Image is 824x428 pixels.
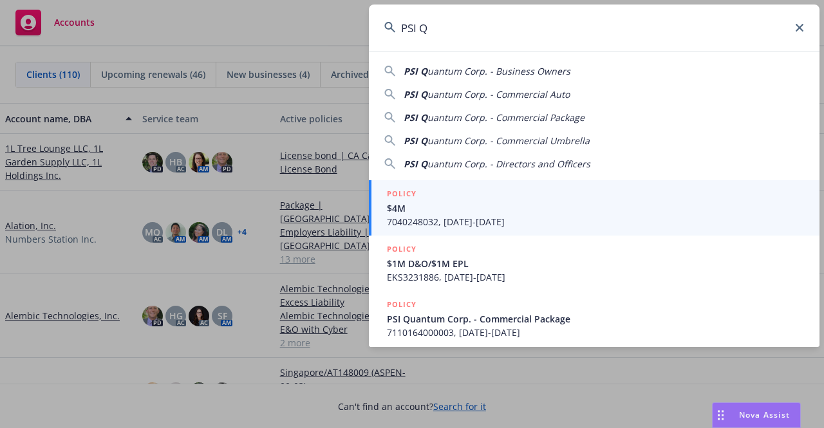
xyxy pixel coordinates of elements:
a: POLICY$1M D&O/$1M EPLEKS3231886, [DATE]-[DATE] [369,236,819,291]
h5: POLICY [387,243,417,256]
input: Search... [369,5,819,51]
button: Nova Assist [712,402,801,428]
span: $4M [387,201,804,215]
span: uantum Corp. - Business Owners [427,65,570,77]
span: 7040248032, [DATE]-[DATE] [387,215,804,228]
span: PSI Q [404,111,427,124]
span: uantum Corp. - Commercial Package [427,111,585,124]
span: uantum Corp. - Directors and Officers [427,158,590,170]
a: POLICY$4M7040248032, [DATE]-[DATE] [369,180,819,236]
span: PSI Q [404,135,427,147]
span: PSI Q [404,88,427,100]
a: POLICYPSI Quantum Corp. - Commercial Package7110164000003, [DATE]-[DATE] [369,291,819,346]
div: Drag to move [713,403,729,427]
span: PSI Q [404,158,427,170]
span: uantum Corp. - Commercial Umbrella [427,135,590,147]
h5: POLICY [387,187,417,200]
span: PSI Q [404,65,427,77]
span: PSI Quantum Corp. - Commercial Package [387,312,804,326]
span: Nova Assist [739,409,790,420]
span: $1M D&O/$1M EPL [387,257,804,270]
span: 7110164000003, [DATE]-[DATE] [387,326,804,339]
span: EKS3231886, [DATE]-[DATE] [387,270,804,284]
span: uantum Corp. - Commercial Auto [427,88,570,100]
h5: POLICY [387,298,417,311]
